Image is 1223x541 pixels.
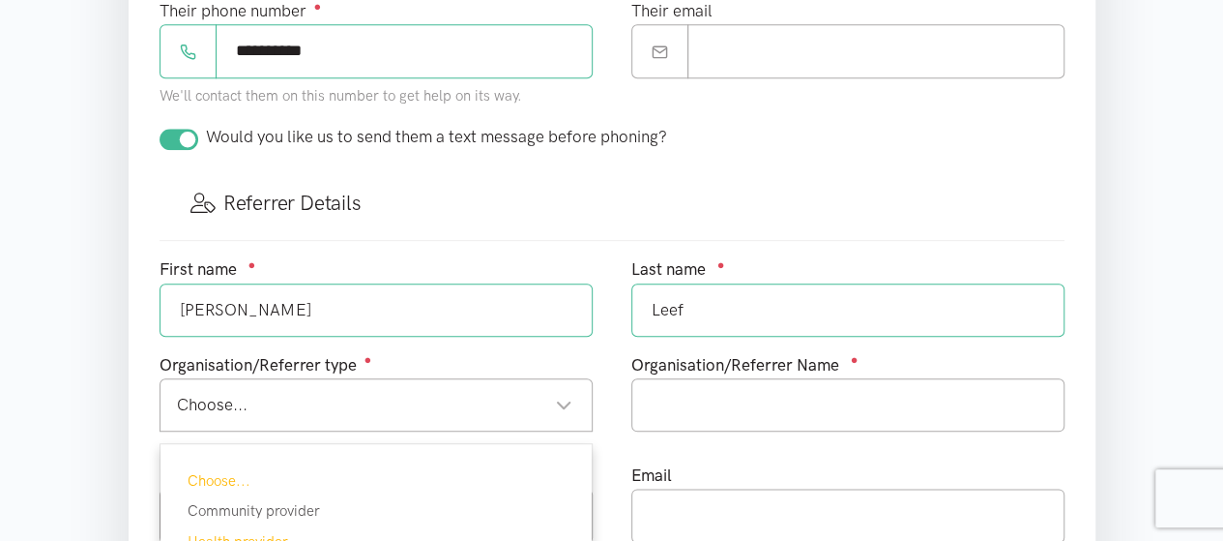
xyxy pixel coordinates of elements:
sup: ● [364,352,372,367]
label: Organisation/Referrer Name [631,352,839,378]
label: First name [160,256,237,283]
sup: ● [851,352,859,367]
input: Email [687,24,1064,77]
label: Email [631,463,672,489]
h3: Referrer Details [190,189,1034,217]
div: Choose... [160,469,592,493]
span: Would you like us to send them a text message before phoning? [206,127,667,146]
div: Choose... [177,392,572,418]
div: Community provider [160,499,592,523]
sup: ● [248,257,256,272]
div: Organisation/Referrer type [160,352,593,378]
input: Phone number [216,24,593,77]
sup: ● [717,257,725,272]
small: We'll contact them on this number to get help on its way. [160,87,522,105]
label: Last name [631,256,706,283]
